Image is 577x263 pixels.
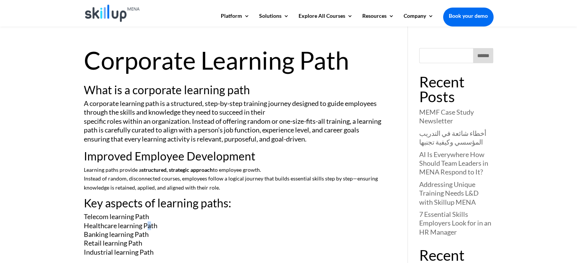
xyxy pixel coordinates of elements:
strong: structured, strategic approach [141,167,213,173]
img: Skillup Mena [85,5,140,22]
p: A corporate learning path is a structured, step-by-step training journey designed to guide employ... [84,99,385,150]
span: Key aspects of learning paths: [84,196,231,210]
a: Addressing Unique Training Needs L&D with Skillup MENA [419,180,479,206]
a: 7 Essential Skills Employers Look for in an HR Manager [419,210,491,236]
a: أخطاء شائعة في التدريب المؤسسي وكيفية تجنبها [419,129,486,146]
iframe: Chat Widget [539,227,577,263]
a: Platform [221,13,250,26]
h2: What is a corporate learning path [84,84,385,99]
a: AI Is Everywhere How Should Team Leaders in MENA Respond to It? [419,150,488,176]
p: Telecom learning Path Healthcare learning Path Banking learning Path Retail learning Path Industr... [84,212,385,257]
h4: Recent Posts [419,75,493,108]
a: Explore All Courses [299,13,353,26]
h1: Corporate Learning Path [84,48,385,76]
a: Company [404,13,434,26]
a: Resources [362,13,394,26]
a: MEMF Case Study Newsletter [419,108,474,125]
a: Solutions [259,13,289,26]
p: Learning paths provide a to employee growth. Instead of random, disconnected courses, employees f... [84,165,385,197]
h2: Improved Employee Development [84,150,385,165]
a: Book your demo [443,8,494,24]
